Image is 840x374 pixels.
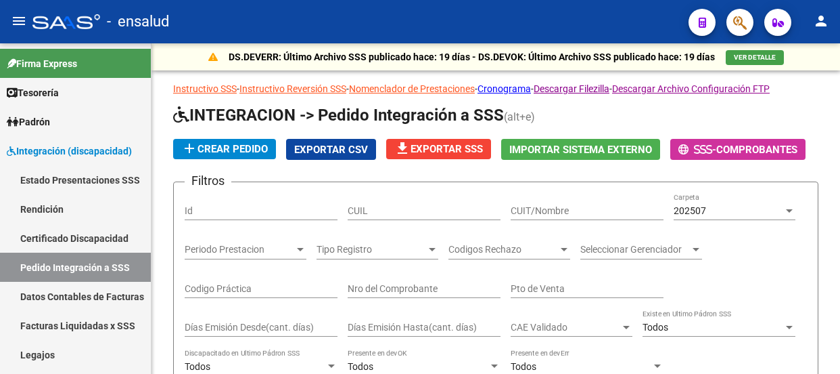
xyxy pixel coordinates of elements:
[386,139,491,159] button: Exportar SSS
[477,83,531,94] a: Cronograma
[394,143,483,155] span: Exportar SSS
[349,83,475,94] a: Nomenclador de Prestaciones
[670,139,806,160] button: -Comprobantes
[185,361,210,372] span: Todos
[509,144,652,156] span: Importar Sistema Externo
[181,140,197,157] mat-icon: add
[612,83,770,94] a: Descargar Archivo Configuración FTP
[7,56,77,71] span: Firma Express
[580,244,690,255] span: Seleccionar Gerenciador
[107,7,169,37] span: - ensalud
[674,205,706,216] span: 202507
[511,322,620,333] span: CAE Validado
[678,144,716,156] span: -
[7,115,50,129] span: Padrón
[511,361,536,372] span: Todos
[7,85,59,100] span: Tesorería
[173,81,818,96] p: - - - - -
[643,322,668,333] span: Todos
[794,328,826,360] iframe: Intercom live chat
[173,83,237,94] a: Instructivo SSS
[726,50,784,65] button: VER DETALLE
[7,144,132,159] span: Integración (discapacidad)
[394,140,411,157] mat-icon: file_download
[239,83,346,94] a: Instructivo Reversión SSS
[716,144,797,156] span: Comprobantes
[185,171,231,190] h3: Filtros
[294,144,368,156] span: Exportar CSV
[534,83,609,94] a: Descargar Filezilla
[348,361,373,372] span: Todos
[504,110,535,123] span: (alt+e)
[229,49,715,64] p: DS.DEVERR: Último Archivo SSS publicado hace: 19 días - DS.DEVOK: Último Archivo SSS publicado ha...
[734,54,776,61] span: VER DETALLE
[181,143,268,155] span: Crear Pedido
[813,13,829,29] mat-icon: person
[286,139,376,160] button: Exportar CSV
[173,106,504,125] span: INTEGRACION -> Pedido Integración a SSS
[185,244,294,255] span: Periodo Prestacion
[317,244,426,255] span: Tipo Registro
[501,139,660,160] button: Importar Sistema Externo
[11,13,27,29] mat-icon: menu
[173,139,276,159] button: Crear Pedido
[448,244,558,255] span: Codigos Rechazo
